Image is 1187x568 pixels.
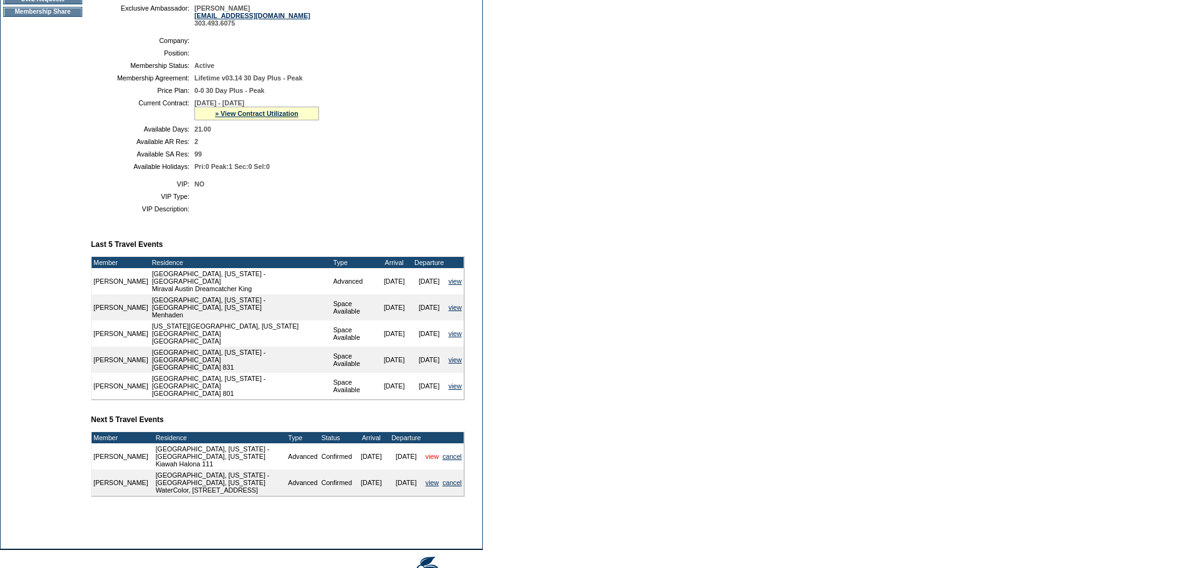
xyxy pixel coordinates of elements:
[320,432,354,443] td: Status
[92,268,150,294] td: [PERSON_NAME]
[92,432,150,443] td: Member
[154,469,287,496] td: [GEOGRAPHIC_DATA], [US_STATE] - [GEOGRAPHIC_DATA], [US_STATE] WaterColor, [STREET_ADDRESS]
[389,469,424,496] td: [DATE]
[412,347,447,373] td: [DATE]
[96,193,189,200] td: VIP Type:
[96,87,189,94] td: Price Plan:
[377,294,412,320] td: [DATE]
[412,294,447,320] td: [DATE]
[3,7,82,17] td: Membership Share
[150,373,331,399] td: [GEOGRAPHIC_DATA], [US_STATE] - [GEOGRAPHIC_DATA] [GEOGRAPHIC_DATA] 801
[354,432,389,443] td: Arrival
[449,304,462,311] a: view
[154,443,287,469] td: [GEOGRAPHIC_DATA], [US_STATE] - [GEOGRAPHIC_DATA], [US_STATE] Kiawah Halona 111
[96,163,189,170] td: Available Holidays:
[377,268,412,294] td: [DATE]
[194,150,202,158] span: 99
[96,150,189,158] td: Available SA Res:
[215,110,298,117] a: » View Contract Utilization
[91,240,163,249] b: Last 5 Travel Events
[194,163,270,170] span: Pri:0 Peak:1 Sec:0 Sel:0
[96,62,189,69] td: Membership Status:
[96,37,189,44] td: Company:
[331,347,377,373] td: Space Available
[92,469,150,496] td: [PERSON_NAME]
[96,180,189,188] td: VIP:
[194,87,265,94] span: 0-0 30 Day Plus - Peak
[426,479,439,486] a: view
[194,99,244,107] span: [DATE] - [DATE]
[194,180,204,188] span: NO
[377,373,412,399] td: [DATE]
[354,469,389,496] td: [DATE]
[96,74,189,82] td: Membership Agreement:
[331,320,377,347] td: Space Available
[150,320,331,347] td: [US_STATE][GEOGRAPHIC_DATA], [US_STATE][GEOGRAPHIC_DATA] [GEOGRAPHIC_DATA]
[449,382,462,390] a: view
[91,415,164,424] b: Next 5 Travel Events
[320,443,354,469] td: Confirmed
[150,257,331,268] td: Residence
[412,257,447,268] td: Departure
[412,268,447,294] td: [DATE]
[412,373,447,399] td: [DATE]
[194,62,214,69] span: Active
[286,469,319,496] td: Advanced
[154,432,287,443] td: Residence
[449,356,462,363] a: view
[92,257,150,268] td: Member
[92,347,150,373] td: [PERSON_NAME]
[96,205,189,213] td: VIP Description:
[331,373,377,399] td: Space Available
[389,432,424,443] td: Departure
[331,294,377,320] td: Space Available
[354,443,389,469] td: [DATE]
[331,257,377,268] td: Type
[96,49,189,57] td: Position:
[320,469,354,496] td: Confirmed
[426,453,439,460] a: view
[194,125,211,133] span: 21.00
[96,99,189,120] td: Current Contract:
[449,330,462,337] a: view
[377,257,412,268] td: Arrival
[92,320,150,347] td: [PERSON_NAME]
[412,320,447,347] td: [DATE]
[194,138,198,145] span: 2
[92,294,150,320] td: [PERSON_NAME]
[150,294,331,320] td: [GEOGRAPHIC_DATA], [US_STATE] - [GEOGRAPHIC_DATA], [US_STATE] Menhaden
[150,268,331,294] td: [GEOGRAPHIC_DATA], [US_STATE] - [GEOGRAPHIC_DATA] Miraval Austin Dreamcatcher King
[194,74,303,82] span: Lifetime v03.14 30 Day Plus - Peak
[286,432,319,443] td: Type
[377,347,412,373] td: [DATE]
[389,443,424,469] td: [DATE]
[449,277,462,285] a: view
[194,4,310,27] span: [PERSON_NAME] 303.493.6075
[92,373,150,399] td: [PERSON_NAME]
[150,347,331,373] td: [GEOGRAPHIC_DATA], [US_STATE] - [GEOGRAPHIC_DATA] [GEOGRAPHIC_DATA] 831
[442,453,462,460] a: cancel
[286,443,319,469] td: Advanced
[377,320,412,347] td: [DATE]
[194,12,310,19] a: [EMAIL_ADDRESS][DOMAIN_NAME]
[331,268,377,294] td: Advanced
[92,443,150,469] td: [PERSON_NAME]
[96,138,189,145] td: Available AR Res:
[96,4,189,27] td: Exclusive Ambassador:
[96,125,189,133] td: Available Days:
[442,479,462,486] a: cancel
